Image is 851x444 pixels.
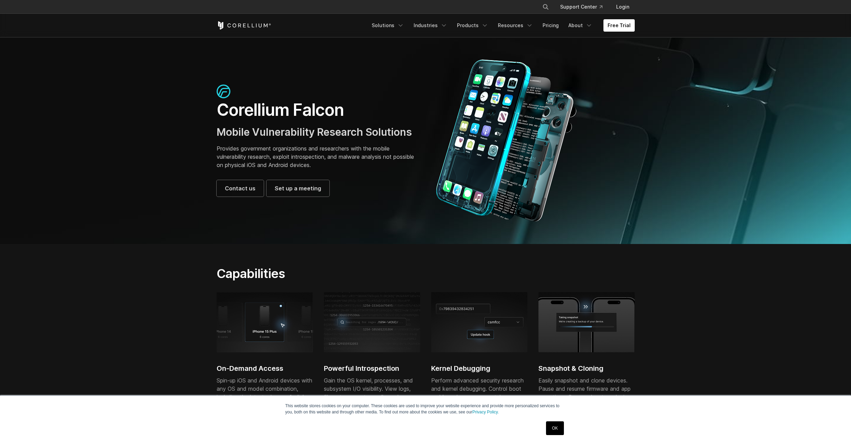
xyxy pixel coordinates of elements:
[217,85,230,98] img: falcon-icon
[534,1,635,13] div: Navigation Menu
[266,180,329,197] a: Set up a meeting
[225,184,255,192] span: Contact us
[217,21,271,30] a: Corellium Home
[217,292,313,352] img: iPhone 15 Plus; 6 cores
[538,19,563,32] a: Pricing
[324,292,420,352] img: Coding illustration
[538,363,635,374] h2: Snapshot & Cloning
[494,19,537,32] a: Resources
[285,403,566,415] p: This website stores cookies on your computer. These cookies are used to improve your website expe...
[539,1,552,13] button: Search
[217,363,313,374] h2: On-Demand Access
[431,292,527,352] img: Kernel debugging, update hook
[603,19,635,32] a: Free Trial
[538,292,635,352] img: Process of taking snapshot and creating a backup of the iPhone virtual device.
[368,19,635,32] div: Navigation Menu
[217,144,419,169] p: Provides government organizations and researchers with the mobile vulnerability research, exploit...
[324,376,420,426] div: Gain the OS kernel, processes, and subsystem I/O visibility. View logs, filesystems, system calls...
[368,19,408,32] a: Solutions
[546,421,564,435] a: OK
[324,363,420,374] h2: Powerful Introspection
[217,376,313,434] div: Spin-up iOS and Android devices with any OS and model combination, including the latest releases....
[217,266,491,281] h2: Capabilities
[433,59,580,222] img: Corellium_Falcon Hero 1
[611,1,635,13] a: Login
[472,410,499,414] a: Privacy Policy.
[555,1,608,13] a: Support Center
[217,126,412,138] span: Mobile Vulnerability Research Solutions
[564,19,597,32] a: About
[217,180,264,197] a: Contact us
[431,363,527,374] h2: Kernel Debugging
[431,376,527,434] div: Perform advanced security research and kernel debugging. Control boot and kernel processes, patch...
[217,100,419,120] h1: Corellium Falcon
[538,376,635,434] div: Easily snapshot and clone devices. Pause and resume firmware and app operations. Save and restore...
[275,184,321,192] span: Set up a meeting
[410,19,451,32] a: Industries
[453,19,492,32] a: Products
